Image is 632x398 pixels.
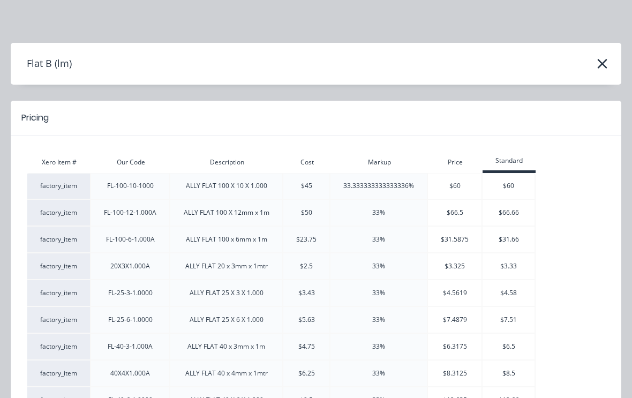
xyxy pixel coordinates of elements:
div: 33% [330,342,427,351]
div: 33% [330,235,427,244]
div: FL-25-3-1.0000 [91,288,169,298]
div: $60 [483,181,535,191]
div: $5.63 [283,315,329,325]
div: ALLY FLAT 40 x 4mm x 1mtr [170,369,282,378]
div: Cost [283,157,330,167]
div: $50 [283,208,329,217]
div: FL-40-3-1.000A [91,342,169,351]
div: factory_item [27,315,90,325]
div: 33% [330,288,427,298]
div: 33.333333333333336% [330,181,427,191]
div: $31.66 [483,235,535,244]
div: factory_item [27,369,90,378]
div: factory_item [27,235,90,244]
div: ALLY FLAT 100 X 12mm x 1m [170,208,282,217]
div: factory_item [27,181,90,191]
div: $23.75 [283,235,329,244]
div: $8.5 [483,369,535,378]
div: 33% [330,261,427,271]
div: $2.5 [283,261,329,271]
div: 33% [330,369,427,378]
div: $4.58 [483,288,535,298]
div: $66.66 [483,208,535,217]
div: $6.3175 [428,342,481,351]
div: $8.3125 [428,369,481,378]
div: Pricing [21,111,49,124]
div: factory_item [27,342,90,351]
div: Standard [483,156,536,166]
div: factory_item [27,261,90,271]
div: Description [170,157,283,167]
h4: Flat B (lm) [11,54,72,74]
div: ALLY FLAT 100 x 6mm x 1m [170,235,282,244]
div: $6.25 [283,369,329,378]
div: $3.325 [428,261,481,271]
div: ALLY FLAT 20 x 3mm x 1mtr [170,261,282,271]
div: factory_item [27,208,90,217]
div: FL-100-6-1.000A [91,235,169,244]
div: Price [428,157,483,167]
div: Markup [330,157,428,167]
div: $3.43 [283,288,329,298]
div: FL-100-10-1000 [91,181,169,191]
div: ALLY FLAT 40 x 3mm x 1m [170,342,282,351]
div: $4.5619 [428,288,481,298]
div: $4.75 [283,342,329,351]
div: FL-25-6-1.0000 [91,315,169,325]
div: Xero Item # [27,157,91,167]
div: 20X3X1.000A [91,261,169,271]
div: ALLY FLAT 25 X 3 X 1.000 [170,288,282,298]
div: $60 [428,181,481,191]
div: 33% [330,315,427,325]
div: $3.33 [483,261,535,271]
div: $7.4879 [428,315,481,325]
div: ALLY FLAT 25 X 6 X 1.000 [170,315,282,325]
div: FL-100-12-1.000A [91,208,169,217]
div: factory_item [27,288,90,298]
div: 33% [330,208,427,217]
div: $66.5 [428,208,481,217]
div: $7.51 [483,315,535,325]
div: 40X4X1.000A [91,369,169,378]
div: ALLY FLAT 100 X 10 X 1.000 [170,181,282,191]
div: $45 [283,181,329,191]
div: $6.5 [483,342,535,351]
div: $31.5875 [428,235,481,244]
div: Our Code [91,157,170,167]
